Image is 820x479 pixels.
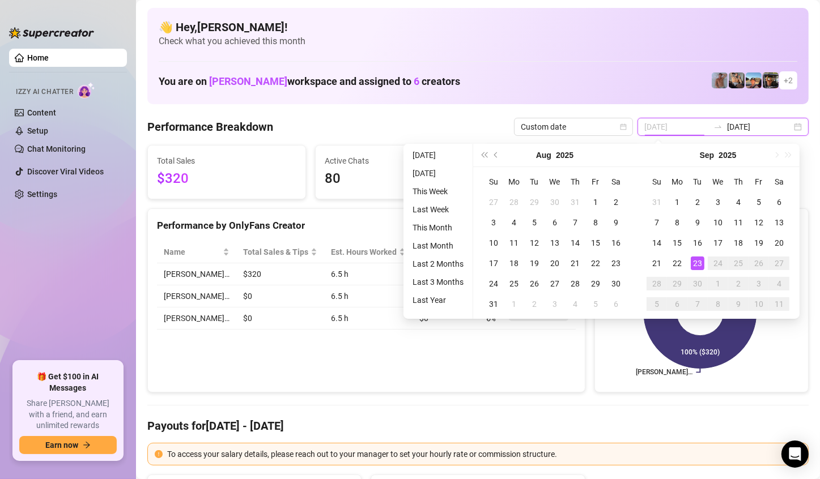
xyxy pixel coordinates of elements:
td: 2025-09-09 [687,212,708,233]
td: 2025-08-20 [545,253,565,273]
td: 2025-09-15 [667,233,687,253]
li: This Week [408,185,468,198]
div: 4 [772,277,786,290]
button: Choose a year [556,144,573,166]
td: 2025-10-03 [749,273,769,294]
td: [PERSON_NAME]… [157,263,236,285]
div: 31 [487,297,500,311]
div: 5 [650,297,664,311]
td: 2025-09-07 [647,212,667,233]
td: 2025-09-10 [708,212,728,233]
div: 6 [772,195,786,209]
td: 2025-08-06 [545,212,565,233]
span: Izzy AI Chatter [16,87,73,97]
div: 19 [752,236,766,250]
span: calendar [620,123,627,130]
div: 9 [609,216,623,229]
div: 3 [548,297,562,311]
div: 25 [732,256,745,270]
button: Choose a month [700,144,715,166]
td: 2025-10-08 [708,294,728,314]
td: 2025-09-24 [708,253,728,273]
li: Last 3 Months [408,275,468,289]
div: Open Intercom Messenger [781,440,809,468]
td: $0 [413,307,479,330]
td: 2025-10-04 [769,273,789,294]
th: Th [728,172,749,192]
td: 2025-07-28 [504,192,524,212]
div: 11 [772,297,786,311]
div: 7 [568,216,582,229]
td: 2025-10-10 [749,294,769,314]
td: [PERSON_NAME]… [157,285,236,307]
td: 2025-10-11 [769,294,789,314]
td: 2025-09-11 [728,212,749,233]
td: 2025-09-21 [647,253,667,273]
div: 27 [548,277,562,290]
div: 3 [752,277,766,290]
div: 4 [732,195,745,209]
td: 2025-08-03 [483,212,504,233]
td: 2025-09-03 [545,294,565,314]
div: 10 [711,216,725,229]
div: Performance by OnlyFans Creator [157,218,576,233]
td: $320 [236,263,324,285]
td: 2025-08-01 [585,192,606,212]
div: 12 [528,236,541,250]
a: Content [27,108,56,117]
td: 2025-08-14 [565,233,585,253]
td: 2025-09-02 [687,192,708,212]
div: 4 [568,297,582,311]
div: 14 [568,236,582,250]
div: 8 [711,297,725,311]
div: 31 [568,195,582,209]
div: 9 [691,216,704,229]
td: 2025-08-18 [504,253,524,273]
td: 2025-08-21 [565,253,585,273]
a: Discover Viral Videos [27,167,104,176]
td: 2025-08-16 [606,233,626,253]
button: Previous month (PageUp) [490,144,503,166]
span: Active Chats [325,155,464,167]
span: 🎁 Get $100 in AI Messages [19,371,117,394]
div: 25 [507,277,521,290]
div: 1 [670,195,684,209]
span: Name [164,246,220,258]
div: 17 [487,256,500,270]
div: 18 [732,236,745,250]
li: Last Week [408,203,468,216]
span: arrow-right [83,441,91,449]
td: 2025-09-23 [687,253,708,273]
td: 2025-09-18 [728,233,749,253]
th: We [708,172,728,192]
button: Last year (Control + left) [478,144,490,166]
th: Sa [606,172,626,192]
div: 24 [711,256,725,270]
td: 2025-10-05 [647,294,667,314]
td: 6.5 h [324,263,413,285]
div: 6 [670,297,684,311]
div: 2 [609,195,623,209]
div: 20 [548,256,562,270]
td: 2025-08-11 [504,233,524,253]
td: 2025-08-30 [606,273,626,294]
td: 2025-09-29 [667,273,687,294]
th: Total Sales & Tips [236,241,324,263]
div: 26 [752,256,766,270]
td: 2025-09-22 [667,253,687,273]
div: 5 [528,216,541,229]
td: 2025-09-04 [565,294,585,314]
div: 28 [568,277,582,290]
span: + 2 [784,74,793,87]
img: George [729,72,745,88]
div: 4 [507,216,521,229]
span: swap-right [713,122,723,131]
div: 12 [752,216,766,229]
td: 2025-09-14 [647,233,667,253]
th: We [545,172,565,192]
td: 2025-08-05 [524,212,545,233]
td: 2025-09-05 [749,192,769,212]
div: 16 [691,236,704,250]
div: 2 [691,195,704,209]
div: 29 [589,277,602,290]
